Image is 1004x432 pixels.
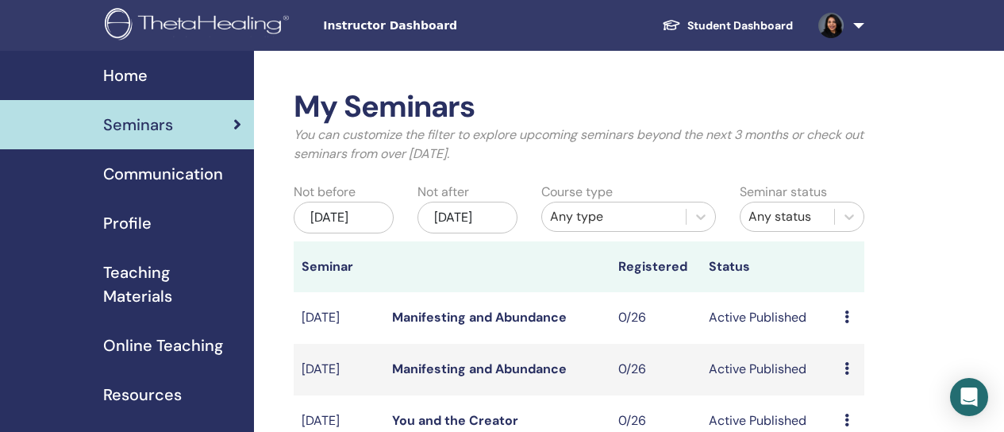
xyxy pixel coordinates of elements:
label: Course type [541,183,613,202]
label: Seminar status [740,183,827,202]
th: Seminar [294,241,384,292]
td: 0/26 [610,292,701,344]
img: default.jpg [818,13,844,38]
div: Open Intercom Messenger [950,378,988,416]
span: Profile [103,211,152,235]
div: Any status [748,207,826,226]
span: Home [103,64,148,87]
div: [DATE] [417,202,517,233]
span: Instructor Dashboard [323,17,561,34]
div: [DATE] [294,202,394,233]
img: graduation-cap-white.svg [662,18,681,32]
a: Student Dashboard [649,11,806,40]
label: Not after [417,183,469,202]
span: Resources [103,383,182,407]
span: Online Teaching [103,334,223,357]
div: Any type [550,207,678,226]
a: Manifesting and Abundance [392,309,567,326]
span: Seminars [103,113,173,137]
th: Registered [610,241,701,292]
td: 0/26 [610,344,701,395]
img: logo.png [105,8,294,44]
p: You can customize the filter to explore upcoming seminars beyond the next 3 months or check out s... [294,125,864,164]
h2: My Seminars [294,89,864,125]
th: Status [701,241,837,292]
td: [DATE] [294,344,384,395]
td: Active Published [701,292,837,344]
a: You and the Creator [392,412,518,429]
a: Manifesting and Abundance [392,361,567,377]
span: Teaching Materials [103,260,241,308]
td: [DATE] [294,292,384,344]
label: Not before [294,183,356,202]
span: Communication [103,162,223,186]
td: Active Published [701,344,837,395]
